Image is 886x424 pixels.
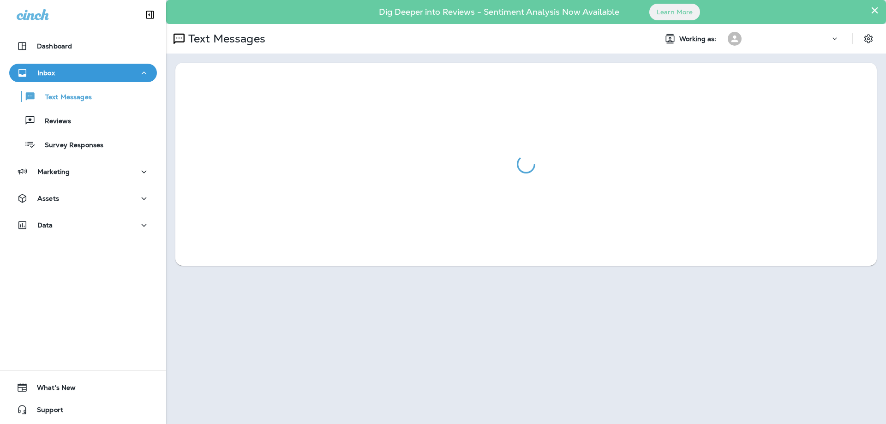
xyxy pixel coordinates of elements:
button: Collapse Sidebar [137,6,163,24]
button: Support [9,400,157,419]
p: Inbox [37,69,55,77]
button: Data [9,216,157,234]
p: Dig Deeper into Reviews - Sentiment Analysis Now Available [352,11,646,13]
p: Reviews [36,117,71,126]
button: Marketing [9,162,157,181]
button: What's New [9,378,157,397]
button: Close [870,3,879,18]
p: Text Messages [185,32,265,46]
p: Dashboard [37,42,72,50]
span: Support [28,406,63,417]
button: Dashboard [9,37,157,55]
span: What's New [28,384,76,395]
p: Data [37,221,53,229]
button: Text Messages [9,87,157,106]
button: Settings [860,30,877,47]
button: Assets [9,189,157,208]
p: Text Messages [36,93,92,102]
button: Learn More [649,4,700,20]
span: Working as: [679,35,718,43]
button: Reviews [9,111,157,130]
button: Survey Responses [9,135,157,154]
p: Assets [37,195,59,202]
button: Inbox [9,64,157,82]
p: Survey Responses [36,141,103,150]
p: Marketing [37,168,70,175]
